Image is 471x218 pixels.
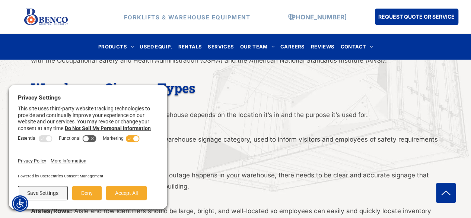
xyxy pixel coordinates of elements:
[378,10,455,23] span: REQUEST QUOTE OR SERVICE
[31,136,438,155] span: This is probably the most important warehouse signage category, used to inform visitors and emplo...
[277,42,308,52] a: CAREERS
[31,45,429,64] span: Although those are just a few reasons to utilize warehouse signage, you should really invest in w...
[289,13,347,20] a: [PHONE_NUMBER]
[237,42,277,52] a: OUR TEAM
[205,42,237,52] a: SERVICES
[31,171,429,190] span: When an emergency or a power outage happens in your warehouse, there needs to be clear and accura...
[337,42,376,52] a: CONTACT
[31,207,72,215] b: Aisles/Rows:
[12,195,28,212] div: Accessibility Menu
[308,42,338,52] a: REVIEWS
[124,13,251,20] strong: FORKLIFTS & WAREHOUSE EQUIPMENT
[137,42,175,52] a: USED EQUIP.
[95,42,137,52] a: PRODUCTS
[375,9,458,25] a: REQUEST QUOTE OR SERVICE
[175,42,205,52] a: RENTALS
[31,111,368,119] span: The type of signage you choose for your warehouse depends on the location it’s in and the purpose...
[31,79,440,96] h2: Warehouse Signage Types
